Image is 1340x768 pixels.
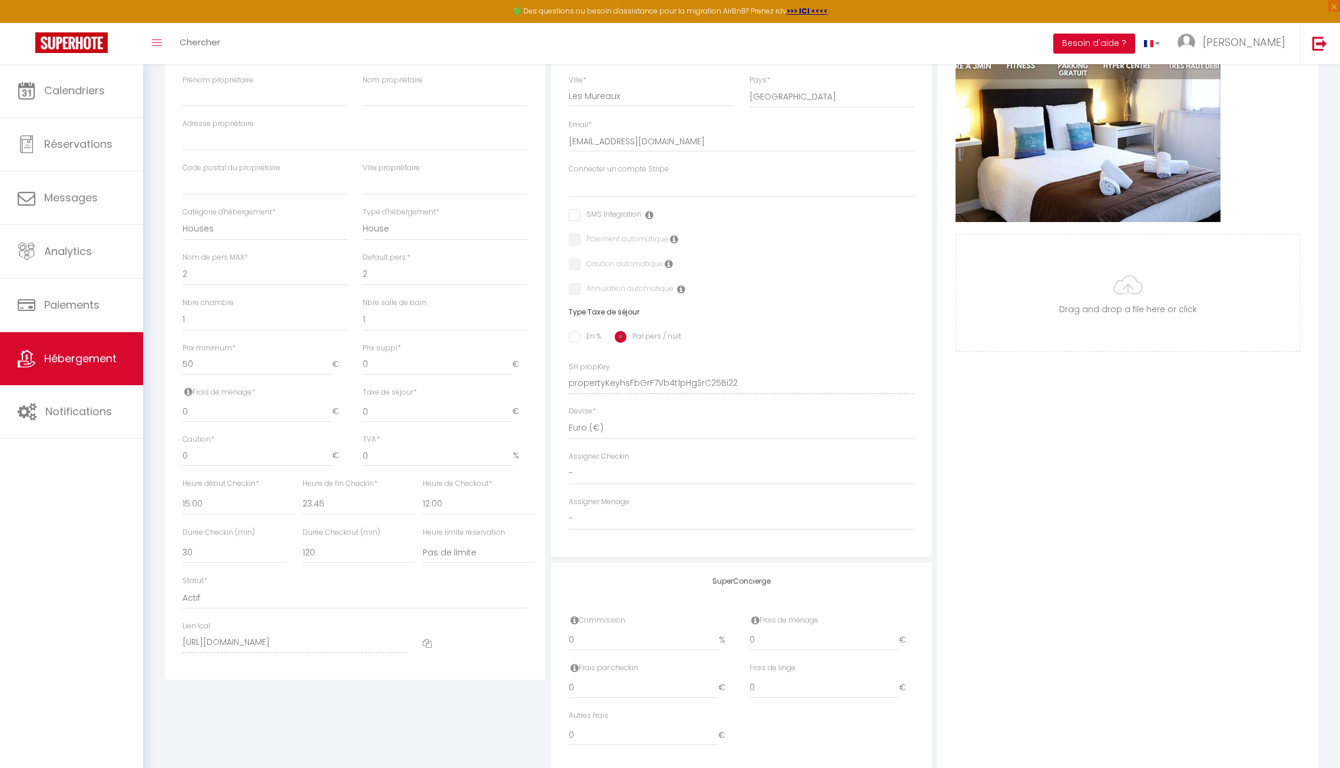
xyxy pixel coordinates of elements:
span: Chercher [180,36,220,48]
label: Lien Ical [183,621,210,632]
label: Prix suppl [363,343,401,354]
span: € [512,401,528,422]
label: Catégorie d'hébergement [183,207,276,218]
label: Caution automatique [581,259,663,272]
i: Frais de ménage [184,387,193,396]
span: Réservations [44,137,112,151]
label: Assigner Menage [569,496,629,508]
label: Par pers / nuit [626,331,681,344]
label: Code postal du propriétaire [183,163,280,174]
label: Prénom propriétaire [183,75,253,86]
h4: SuperConcierge [569,577,914,585]
label: Frais par checkin [569,663,638,674]
label: Adresse propriétaire [183,118,254,130]
span: Analytics [44,244,92,259]
span: Calendriers [44,83,105,98]
label: Heure limite réservation [423,527,505,538]
label: Email [569,120,592,131]
label: Paiement automatique [581,234,668,247]
h6: Type Taxe de séjour [569,308,914,316]
a: Chercher [171,23,229,64]
span: € [512,354,528,375]
label: TVA [363,434,380,445]
label: Frais de ménage [183,387,255,398]
label: Prix minimum [183,343,236,354]
label: Assigner Checkin [569,451,629,462]
img: ... [1178,34,1195,51]
label: Caution [183,434,214,445]
span: % [719,630,734,651]
span: Paiements [44,297,99,312]
img: logout [1312,36,1327,51]
label: Frais par checkin [749,663,795,674]
label: Heure début Checkin [183,478,259,489]
i: Frais de ménage [751,615,759,625]
label: Nbre salle de bain [363,297,426,309]
label: Durée Checkout (min) [303,527,380,538]
label: Statut [183,575,207,587]
i: Commission [571,615,579,625]
label: Default pers. [363,252,410,263]
span: € [899,630,914,651]
button: Besoin d'aide ? [1053,34,1135,54]
label: Connecter un compte Stripe [569,164,669,175]
label: Nom de pers MAX [183,252,248,263]
label: Heure de fin Checkin [303,478,377,489]
label: Nbre chambre [183,297,234,309]
label: Ville propriétaire [363,163,420,174]
a: ... [PERSON_NAME] [1169,23,1300,64]
span: Messages [44,190,98,205]
span: € [718,677,734,699]
label: Frais de ménage [749,615,818,626]
label: Commission [569,615,625,626]
img: Super Booking [35,32,108,53]
span: € [332,445,347,466]
span: € [899,677,914,699]
label: En % [581,331,601,344]
span: € [332,354,347,375]
span: Notifications [45,404,112,419]
i: Frais par checkin [571,663,579,673]
label: Durée Checkin (min) [183,527,255,538]
label: Taxe de séjour [363,387,417,398]
label: Ville [569,75,586,86]
span: [PERSON_NAME] [1203,35,1285,49]
label: Type d'hébergement [363,207,439,218]
label: Pays [749,75,770,86]
span: € [718,724,734,746]
label: Devise [569,406,596,417]
label: Heure de Checkout [423,478,492,489]
a: >>> ICI <<<< [787,6,828,16]
span: € [332,401,347,422]
span: Hébergement [44,351,117,366]
label: input.concierge_other_fees [569,710,608,721]
label: Nom propriétaire [363,75,423,86]
span: % [513,445,528,466]
label: SH propKey [569,362,610,373]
